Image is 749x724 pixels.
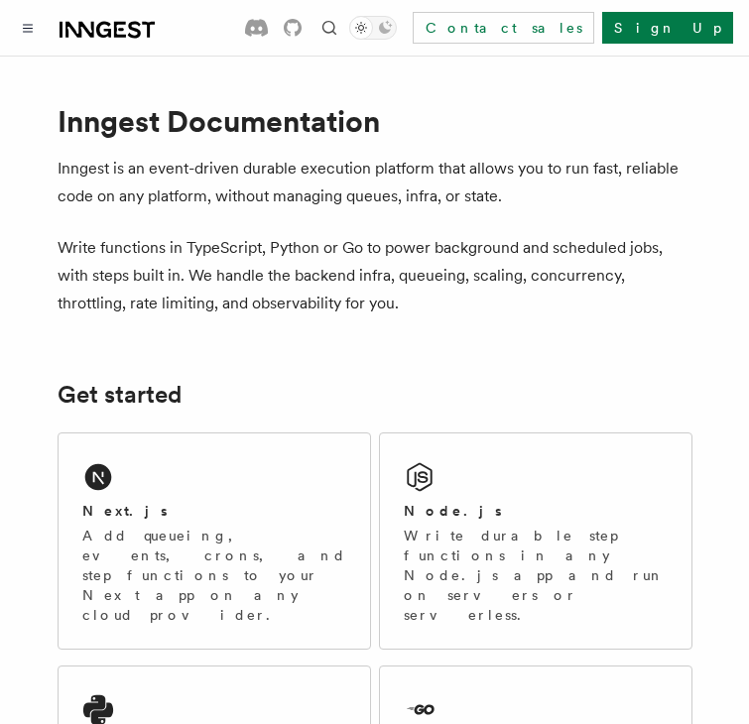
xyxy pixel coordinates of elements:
button: Toggle dark mode [349,16,397,40]
h2: Node.js [404,501,502,521]
a: Node.jsWrite durable step functions in any Node.js app and run on servers or serverless. [379,432,692,650]
button: Toggle navigation [16,16,40,40]
h1: Inngest Documentation [58,103,692,139]
p: Add queueing, events, crons, and step functions to your Next app on any cloud provider. [82,526,346,625]
p: Write durable step functions in any Node.js app and run on servers or serverless. [404,526,668,625]
a: Sign Up [602,12,733,44]
h2: Next.js [82,501,168,521]
a: Next.jsAdd queueing, events, crons, and step functions to your Next app on any cloud provider. [58,432,371,650]
p: Inngest is an event-driven durable execution platform that allows you to run fast, reliable code ... [58,155,692,210]
p: Write functions in TypeScript, Python or Go to power background and scheduled jobs, with steps bu... [58,234,692,317]
button: Find something... [317,16,341,40]
a: Contact sales [413,12,594,44]
a: Get started [58,381,182,409]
